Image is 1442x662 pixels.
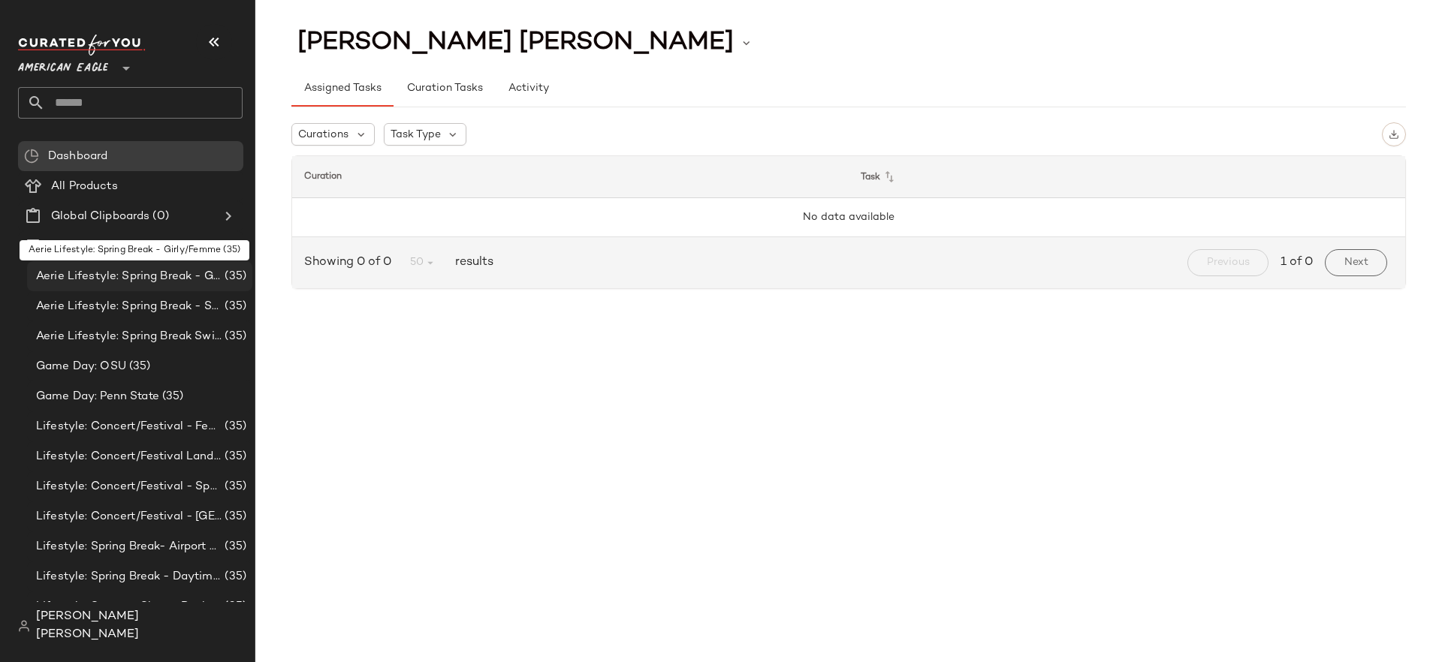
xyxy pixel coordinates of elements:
th: Task [849,156,1405,198]
span: (35) [159,388,184,405]
span: (35) [222,328,246,345]
span: Dashboard [48,148,107,165]
span: Lifestyle: Concert/Festival - [GEOGRAPHIC_DATA] [36,508,222,525]
span: Assigned Tasks [303,83,382,95]
span: (0) [149,208,168,225]
span: Next [1344,257,1368,269]
span: Showing 0 of 0 [304,254,397,272]
span: All Products [51,178,118,195]
span: (35) [222,508,246,525]
th: Curation [292,156,849,198]
span: 1 of 0 [1281,254,1313,272]
span: (35) [222,448,246,465]
span: Lifestyle: Summer Shop - Back to School Essentials [36,598,222,615]
td: No data available [292,198,1405,237]
button: Next [1325,249,1387,276]
span: (35) [222,418,246,435]
span: [PERSON_NAME] [PERSON_NAME] [297,29,734,57]
span: (35) [222,598,246,615]
span: Activity [508,83,549,95]
span: American Eagle [18,51,108,78]
span: (35) [222,478,246,495]
span: Curations [51,238,105,255]
span: Game Day: OSU [36,358,126,375]
span: Aerie Lifestyle: Spring Break - Sporty [36,298,222,315]
span: (35) [222,298,246,315]
img: svg%3e [1389,129,1399,140]
span: (34) [105,238,131,255]
span: Lifestyle: Concert/Festival - Sporty [36,478,222,495]
span: Task Type [391,127,441,143]
span: Curations [298,127,348,143]
span: (35) [126,358,151,375]
img: svg%3e [18,620,30,632]
span: Lifestyle: Concert/Festival Landing Page [36,448,222,465]
span: Aerie Lifestyle: Spring Break Swimsuits Landing Page [36,328,222,345]
span: Global Clipboards [51,208,149,225]
span: Lifestyle: Spring Break - Daytime Casual [36,568,222,585]
span: (35) [222,538,246,555]
img: svg%3e [24,149,39,164]
span: Game Day: Penn State [36,388,159,405]
span: (35) [222,268,246,285]
span: results [449,254,493,272]
span: (35) [222,568,246,585]
span: Lifestyle: Concert/Festival - Femme [36,418,222,435]
span: [PERSON_NAME] [PERSON_NAME] [36,608,243,644]
span: Aerie Lifestyle: Spring Break - Girly/Femme [36,268,222,285]
span: Curation Tasks [406,83,482,95]
img: cfy_white_logo.C9jOOHJF.svg [18,35,146,56]
span: Lifestyle: Spring Break- Airport Style [36,538,222,555]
